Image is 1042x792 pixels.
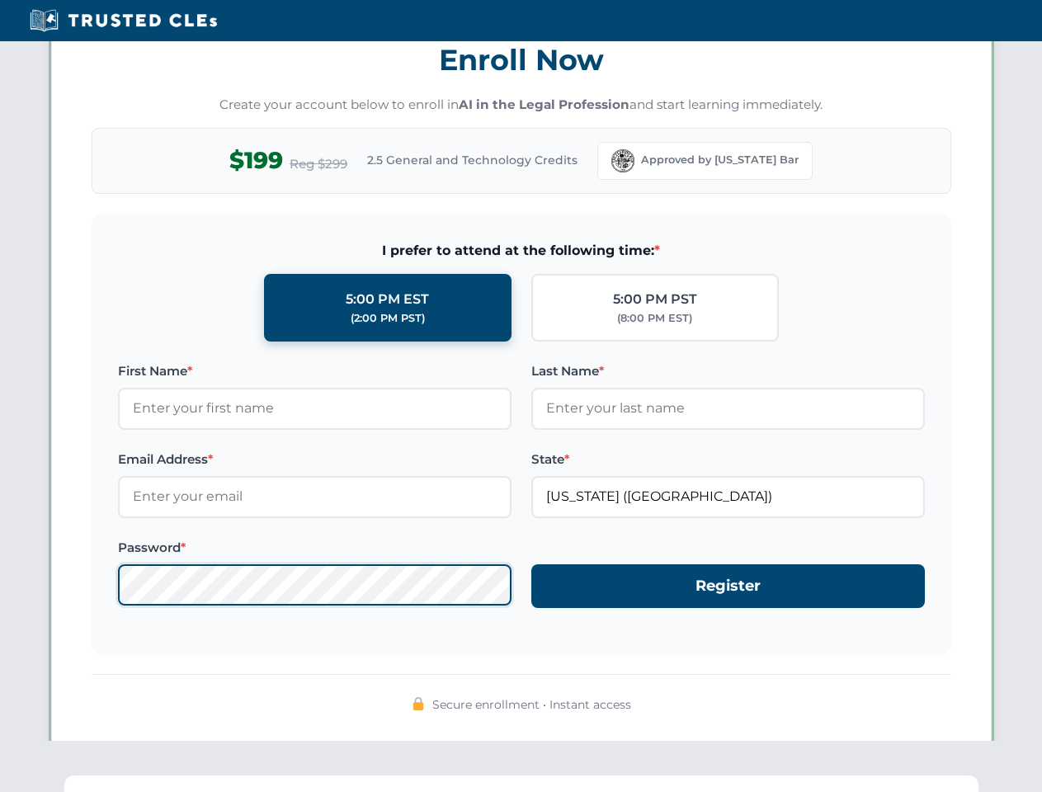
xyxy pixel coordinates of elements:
[617,310,692,327] div: (8:00 PM EST)
[118,240,925,262] span: I prefer to attend at the following time:
[118,361,512,381] label: First Name
[92,34,951,86] h3: Enroll Now
[118,476,512,517] input: Enter your email
[367,151,578,169] span: 2.5 General and Technology Credits
[531,361,925,381] label: Last Name
[118,450,512,469] label: Email Address
[531,564,925,608] button: Register
[611,149,634,172] img: Florida Bar
[290,154,347,174] span: Reg $299
[346,289,429,310] div: 5:00 PM EST
[613,289,697,310] div: 5:00 PM PST
[432,695,631,714] span: Secure enrollment • Instant access
[118,538,512,558] label: Password
[531,450,925,469] label: State
[92,96,951,115] p: Create your account below to enroll in and start learning immediately.
[118,388,512,429] input: Enter your first name
[25,8,222,33] img: Trusted CLEs
[412,697,425,710] img: 🔒
[531,476,925,517] input: Florida (FL)
[459,97,629,112] strong: AI in the Legal Profession
[641,152,799,168] span: Approved by [US_STATE] Bar
[531,388,925,429] input: Enter your last name
[229,142,283,179] span: $199
[351,310,425,327] div: (2:00 PM PST)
